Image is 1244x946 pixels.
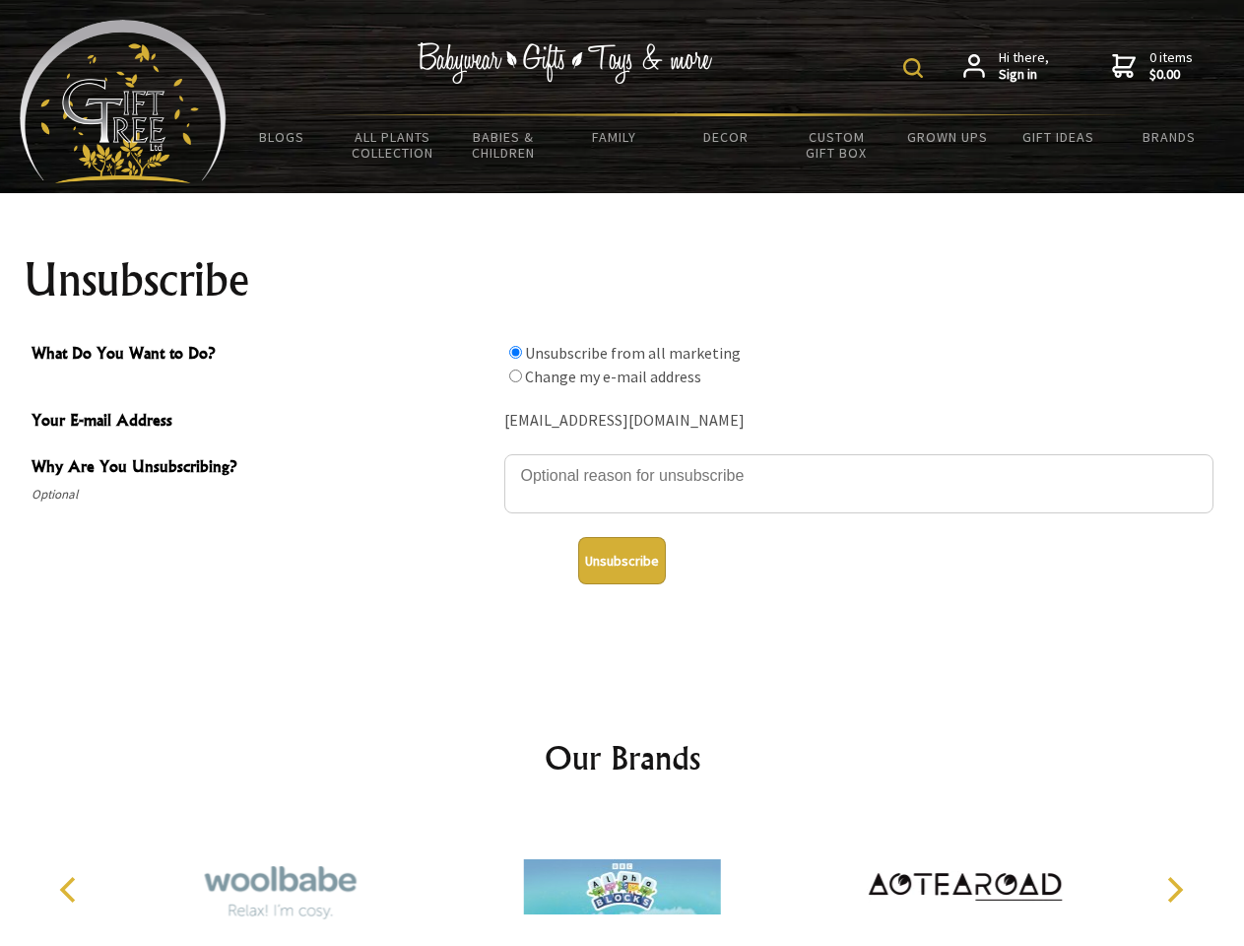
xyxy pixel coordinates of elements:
a: 0 items$0.00 [1112,49,1193,84]
span: Your E-mail Address [32,408,494,437]
span: What Do You Want to Do? [32,341,494,370]
input: What Do You Want to Do? [509,370,522,382]
span: Optional [32,483,494,507]
a: Family [559,116,671,158]
a: Decor [670,116,781,158]
h1: Unsubscribe [24,256,1221,304]
a: Brands [1114,116,1225,158]
textarea: Why Are You Unsubscribing? [504,454,1213,513]
button: Unsubscribe [578,537,666,584]
a: All Plants Collection [338,116,449,173]
a: Gift Ideas [1003,116,1114,158]
button: Previous [49,868,93,912]
a: Custom Gift Box [781,116,892,173]
span: Why Are You Unsubscribing? [32,454,494,483]
label: Change my e-mail address [525,367,701,386]
span: 0 items [1149,48,1193,84]
span: Hi there, [999,49,1049,84]
h2: Our Brands [39,734,1206,781]
strong: Sign in [999,66,1049,84]
img: Babyware - Gifts - Toys and more... [20,20,227,183]
a: Grown Ups [891,116,1003,158]
button: Next [1152,868,1196,912]
label: Unsubscribe from all marketing [525,343,741,363]
img: Babywear - Gifts - Toys & more [418,42,713,84]
a: BLOGS [227,116,338,158]
strong: $0.00 [1149,66,1193,84]
input: What Do You Want to Do? [509,346,522,359]
img: product search [903,58,923,78]
a: Hi there,Sign in [963,49,1049,84]
a: Babies & Children [448,116,559,173]
div: [EMAIL_ADDRESS][DOMAIN_NAME] [504,406,1213,437]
